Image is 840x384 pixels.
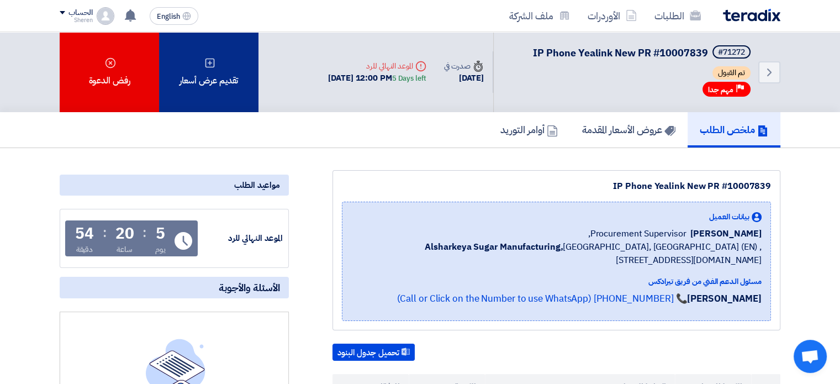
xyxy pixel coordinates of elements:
a: ملخص الطلب [688,112,780,148]
a: عروض الأسعار المقدمة [570,112,688,148]
div: : [142,223,146,243]
div: 20 [115,226,134,241]
a: 📞 [PHONE_NUMBER] (Call or Click on the Number to use WhatsApp) [397,292,687,306]
span: الأسئلة والأجوبة [219,281,280,294]
button: English [150,7,198,25]
b: Alsharkeya Sugar Manufacturing, [425,240,563,254]
div: يوم [155,244,166,255]
a: الطلبات [646,3,710,29]
img: Teradix logo [723,9,780,22]
span: [PERSON_NAME] [690,227,762,240]
div: رفض الدعوة [60,32,159,112]
div: Sheren [60,17,92,23]
img: profile_test.png [97,7,114,25]
span: Procurement Supervisor, [588,227,686,240]
div: : [103,223,107,243]
a: أوامر التوريد [488,112,570,148]
div: 5 Days left [392,73,426,84]
h5: أوامر التوريد [500,123,558,136]
div: IP Phone Yealink New PR #10007839 [342,180,771,193]
span: [GEOGRAPHIC_DATA], [GEOGRAPHIC_DATA] (EN) ,[STREET_ADDRESS][DOMAIN_NAME] [351,240,762,267]
div: 5 [156,226,165,241]
div: [DATE] 12:00 PM [328,72,426,85]
div: مسئول الدعم الفني من فريق تيرادكس [351,276,762,287]
span: IP Phone Yealink New PR #10007839 [533,45,708,60]
div: 54 [75,226,94,241]
span: مهم جدا [708,85,733,95]
button: تحميل جدول البنود [332,344,415,361]
div: #71272 [718,49,745,56]
a: Open chat [794,340,827,373]
a: الأوردرات [579,3,646,29]
span: بيانات العميل [709,211,749,223]
span: تم القبول [712,66,751,80]
div: ساعة [117,244,133,255]
a: ملف الشركة [500,3,579,29]
div: مواعيد الطلب [60,175,289,196]
div: دقيقة [76,244,93,255]
div: الحساب [68,8,92,18]
h5: ملخص الطلب [700,123,768,136]
div: تقديم عرض أسعار [159,32,258,112]
span: English [157,13,180,20]
h5: عروض الأسعار المقدمة [582,123,675,136]
div: الموعد النهائي للرد [200,232,283,245]
strong: [PERSON_NAME] [687,292,762,306]
div: [DATE] [444,72,484,85]
div: الموعد النهائي للرد [328,60,426,72]
h5: IP Phone Yealink New PR #10007839 [533,45,753,61]
div: صدرت في [444,60,484,72]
